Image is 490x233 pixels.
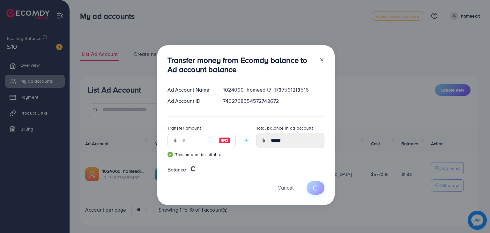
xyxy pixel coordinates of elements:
[167,166,188,173] span: Balance:
[278,184,293,191] span: Cancel
[256,125,313,131] label: Total balance in ad account
[167,125,201,131] label: Transfer amount
[167,56,314,74] h3: Transfer money from Ecomdy balance to Ad account balance
[162,86,218,94] div: Ad Account Name
[162,97,218,105] div: Ad Account ID
[218,97,329,105] div: 7462768554572742672
[167,152,173,157] img: guide
[167,151,236,158] small: This amount is suitable
[218,86,329,94] div: 1024060_homeedit7_1737561213516
[270,181,301,195] button: Cancel
[219,137,230,144] img: image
